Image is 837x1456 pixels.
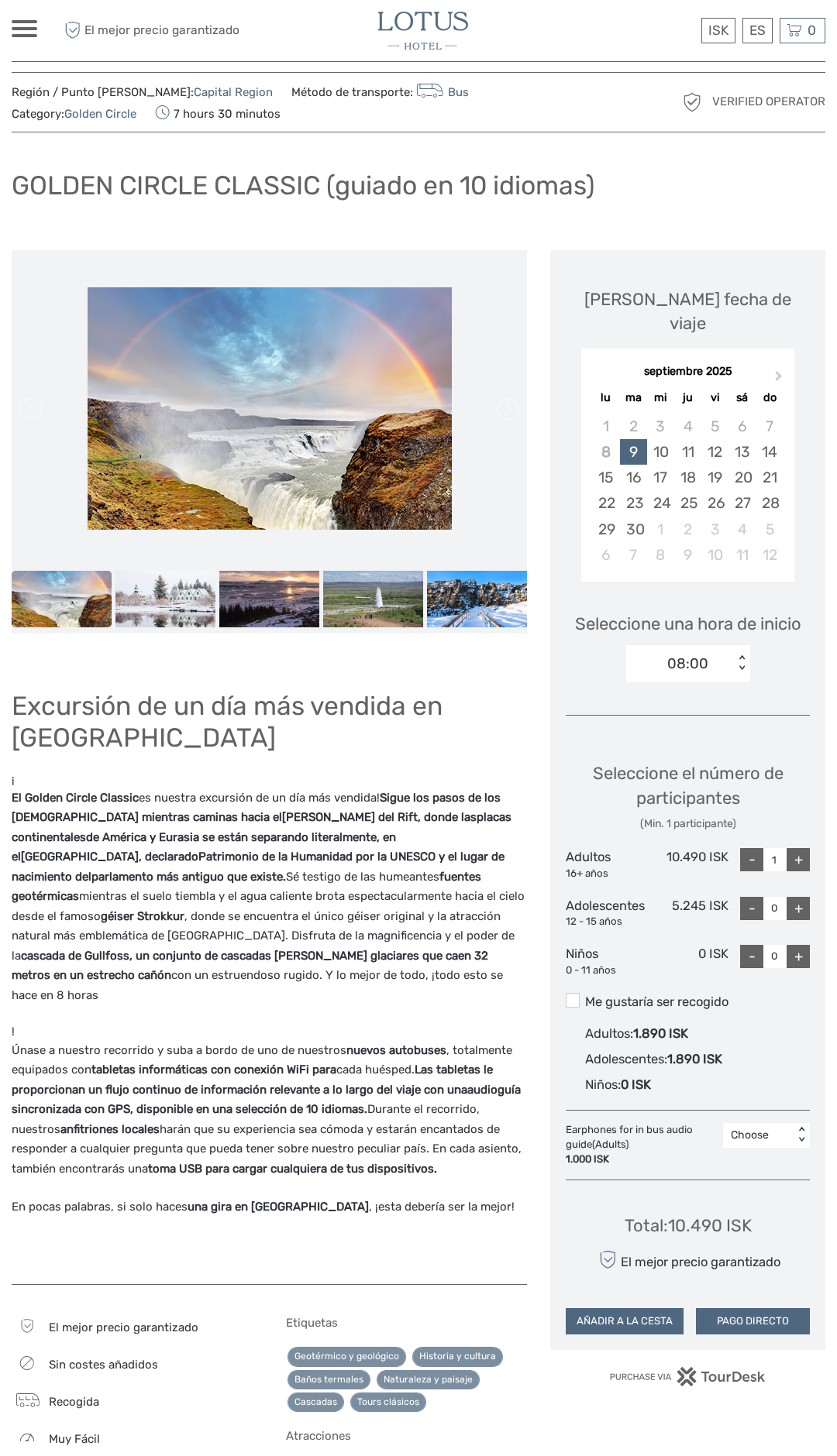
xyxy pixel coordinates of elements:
[64,107,136,121] a: Golden Circle
[756,414,783,439] div: Not available domingo, 7 de septiembre de 2025
[188,1200,369,1214] strong: una gira en [GEOGRAPHIC_DATA]
[566,993,810,1011] label: Me gustaría ser recogido
[756,387,783,408] div: do
[12,571,112,627] img: b846a1ecf8ab4e89888a13218a665a4c_slider_thumbnail.jpg
[620,439,647,465] div: Choose martes, 9 de septiembre de 2025
[701,490,728,516] div: Choose viernes, 26 de septiembre de 2025
[377,1370,480,1389] a: Naturaleza y paisaje
[696,1308,810,1334] button: PAGO DIRECTO
[647,945,728,977] div: 0 ISK
[620,542,647,568] div: Choose martes, 7 de octubre de 2025
[12,170,594,201] h1: GOLDEN CIRCLE CLASSIC (guiado en 10 idiomas)
[148,1162,437,1176] strong: toma USB para cargar cualquiera de tus dispositivos.
[592,387,619,408] div: lu
[728,517,756,542] div: Choose sábado, 4 de octubre de 2025
[756,465,783,490] div: Choose domingo, 21 de septiembre de 2025
[740,945,763,968] div: -
[566,1152,715,1167] div: 1.000 ISK
[427,571,527,627] img: a82d89997e2942f6a8a82aa615471e13_slider_thumbnail.jpg
[12,850,505,884] strong: Patrimonio de la Humanidad por la UNESCO y el lugar de nacimiento del
[12,791,511,884] strong: Sigue los pasos de los [DEMOGRAPHIC_DATA] mientras caminas hacia el , donde las de América y Eura...
[12,84,273,101] span: Región / Punto [PERSON_NAME]:
[566,287,810,336] div: [PERSON_NAME] fecha de viaje
[728,439,756,465] div: Choose sábado, 13 de septiembre de 2025
[288,1392,344,1412] a: Cascadas
[647,542,674,568] div: Choose miércoles, 8 de octubre de 2025
[592,517,619,542] div: Choose lunes, 29 de septiembre de 2025
[647,414,674,439] div: Not available miércoles, 3 de septiembre de 2025
[667,654,708,674] div: 08:00
[756,517,783,542] div: Choose domingo, 5 de octubre de 2025
[633,1026,688,1041] span: 1.890 ISK
[731,1128,786,1143] div: Choose
[219,571,319,627] img: e175debaa42941df996bc995c853bfbe_slider_thumbnail.jpg
[674,542,701,568] div: Choose jueves, 9 de octubre de 2025
[581,364,794,380] div: septiembre 2025
[88,287,452,530] img: b846a1ecf8ab4e89888a13218a665a4c_main_slider.jpg
[647,465,674,490] div: Choose miércoles, 17 de septiembre de 2025
[575,612,801,636] span: Seleccione una hora de inicio
[592,439,619,465] div: Not available lunes, 8 de septiembre de 2025
[12,810,511,844] strong: placas continentales
[701,439,728,465] div: Choose viernes, 12 de septiembre de 2025
[282,810,418,824] strong: [PERSON_NAME] del Rift
[756,439,783,465] div: Choose domingo, 14 de septiembre de 2025
[740,897,763,920] div: -
[21,850,139,864] strong: [GEOGRAPHIC_DATA]
[805,22,818,38] span: 0
[566,963,647,978] div: 0 - 11 años
[378,12,468,50] img: 3065-b7107863-13b3-4aeb-8608-4df0d373a5c0_logo_small.jpg
[740,848,763,871] div: -
[566,1308,684,1334] button: AÑADIR A LA CESTA
[566,945,647,977] div: Niños
[592,465,619,490] div: Choose lunes, 15 de septiembre de 2025
[60,18,239,43] span: El mejor precio garantizado
[566,867,647,881] div: 16+ años
[674,414,701,439] div: Not available jueves, 4 de septiembre de 2025
[412,1347,503,1366] a: Historia y cultura
[756,542,783,568] div: Choose domingo, 12 de octubre de 2025
[12,1197,527,1217] p: En pocas palabras, si solo haces , ¡esta debería ser la mejor!
[621,1077,651,1092] span: 0 ISK
[346,1043,446,1057] strong: nuevos autobuses
[60,1122,160,1136] strong: anfitriones locales
[701,414,728,439] div: Not available viernes, 5 de septiembre de 2025
[49,1432,100,1446] span: Muy fácil
[286,1316,528,1330] h5: Etiquetas
[12,949,488,983] strong: cascada de Gullfoss, un conjunto de cascadas [PERSON_NAME] glaciares que caen 32 metros en un est...
[620,517,647,542] div: Choose martes, 30 de septiembre de 2025
[566,915,647,929] div: 12 - 15 años
[742,18,773,43] div: ES
[323,571,423,627] img: c0de1f531bed482d8f827e8adb229bb7_slider_thumbnail.jpeg
[101,909,184,923] strong: géiser Strokkur
[49,1320,198,1334] span: El mejor precio garantizado
[728,542,756,568] div: Choose sábado, 11 de octubre de 2025
[413,85,469,99] a: Bus
[620,387,647,408] div: ma
[728,465,756,490] div: Choose sábado, 20 de septiembre de 2025
[194,85,273,99] a: Capital Region
[620,465,647,490] div: Choose martes, 16 de septiembre de 2025
[12,684,527,1269] div: ¡ !
[566,897,647,929] div: Adolescentes
[620,490,647,516] div: Choose martes, 23 de septiembre de 2025
[680,90,704,115] img: verified_operator_grey_128.png
[756,490,783,516] div: Choose domingo, 28 de septiembre de 2025
[350,1392,426,1412] a: Tours clásicos
[647,897,728,929] div: 5.245 ISK
[735,655,748,671] div: < >
[625,1214,752,1238] div: Total : 10.490 ISK
[674,387,701,408] div: ju
[674,439,701,465] div: Choose jueves, 11 de septiembre de 2025
[288,1347,406,1366] a: Geotérmico y geológico
[674,517,701,542] div: Choose jueves, 2 de octubre de 2025
[701,465,728,490] div: Choose viernes, 19 de septiembre de 2025
[566,816,810,832] div: (Min. 1 participante)
[115,571,215,627] img: 789d360b66274714a4298a4071a5bf9e_slider_thumbnail.jpg
[566,1123,723,1167] div: Earphones for in bus audio guide (Adults)
[592,414,619,439] div: Not available lunes, 1 de septiembre de 2025
[787,945,810,968] div: +
[667,1052,722,1066] span: 1.890 ISK
[585,1052,667,1066] span: Adolescentes :
[787,848,810,871] div: +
